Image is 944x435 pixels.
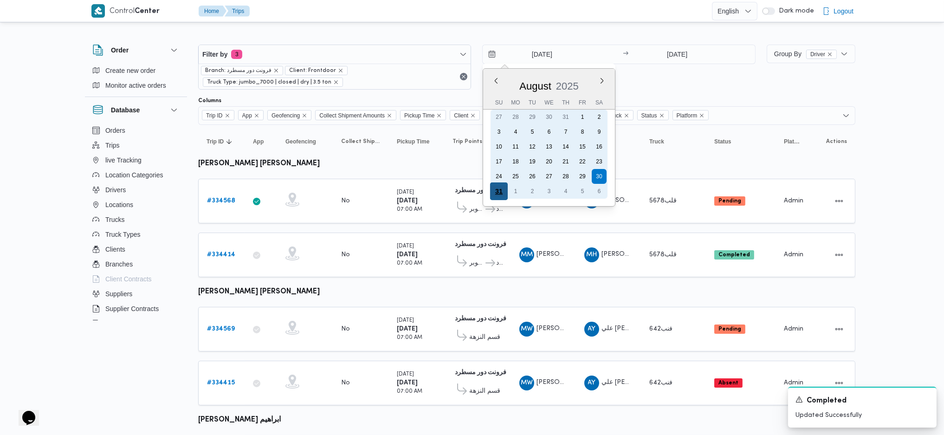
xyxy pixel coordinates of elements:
[397,261,422,266] small: 07:00 AM
[319,110,385,121] span: Collect Shipment Amounts
[718,252,750,258] b: Completed
[575,184,590,199] div: day-5
[89,257,183,272] button: Branches
[198,97,221,104] label: Columns
[491,124,506,139] div: day-3
[226,138,233,145] svg: Sorted in descending order
[302,113,307,118] button: Remove Geofencing from selection in this group
[542,154,556,169] div: day-20
[604,110,634,120] span: Truck
[491,169,506,184] div: day-24
[397,138,429,145] span: Pickup Time
[784,198,803,204] span: Admin
[91,4,105,18] img: X8yXhbKr1z7QwAAAABJRU5ErkJggg==
[105,229,140,240] span: Truck Types
[542,124,556,139] div: day-6
[455,370,506,376] b: فرونت دور مسطرد
[497,258,503,269] span: فرونت دور مسطرد
[225,6,250,17] button: Trips
[714,196,745,206] span: Pending
[525,154,540,169] div: day-19
[455,316,506,322] b: فرونت دور مسطرد
[455,241,506,247] b: فرونت دور مسطرد
[397,207,422,212] small: 07:00 AM
[285,66,348,75] span: Client: Frontdoor
[641,110,657,121] span: Status
[89,182,183,197] button: Drivers
[832,322,847,337] button: Actions
[105,288,132,299] span: Suppliers
[206,110,223,121] span: Trip ID
[341,325,350,333] div: No
[469,332,500,343] span: قسم النزهة
[558,110,573,124] div: day-31
[718,380,738,386] b: Absent
[575,169,590,184] div: day-29
[470,113,476,118] button: Remove Client from selection in this group
[450,110,480,120] span: Client
[89,168,183,182] button: Location Categories
[492,77,500,84] button: Previous Month
[520,80,552,92] span: August
[699,113,705,118] button: Remove Platform from selection in this group
[89,78,183,93] button: Monitor active orders
[491,154,506,169] div: day-17
[207,78,331,86] span: Truck Type: jumbo_7000 | closed | dry | 3.5 ton
[558,184,573,199] div: day-4
[9,398,39,426] iframe: chat widget
[89,316,183,331] button: Devices
[558,96,573,109] div: Th
[575,154,590,169] div: day-22
[491,110,608,199] div: month-2025-08
[711,134,771,149] button: Status
[623,51,628,58] div: →
[199,45,471,64] button: Filter by3 active filters
[333,79,339,85] button: remove selected entity
[453,138,482,145] span: Trip Points
[631,45,724,64] input: Press the down key to open a popover containing a calendar.
[521,322,533,337] span: MW
[832,376,847,390] button: Actions
[202,110,234,120] span: Trip ID
[341,251,350,259] div: No
[649,326,672,332] span: فنب642
[207,377,235,389] a: #334415
[387,113,392,118] button: Remove Collect Shipment Amounts from selection in this group
[714,325,745,334] span: Pending
[253,138,264,145] span: App
[508,154,523,169] div: day-18
[826,138,847,145] span: Actions
[592,154,607,169] div: day-23
[508,169,523,184] div: day-25
[202,49,227,60] span: Filter by
[205,66,272,75] span: Branch: فرونت دور مسطرد
[105,199,133,210] span: Locations
[558,139,573,154] div: day-14
[85,63,187,97] div: Order
[795,395,929,407] div: Notification
[454,110,468,121] span: Client
[203,134,240,149] button: Trip IDSorted in descending order
[285,138,316,145] span: Geofencing
[525,139,540,154] div: day-12
[89,197,183,212] button: Locations
[718,326,741,332] b: Pending
[519,80,552,92] div: Button. Open the month selector. August is currently selected.
[89,272,183,286] button: Client Contracts
[649,138,664,145] span: Truck
[718,198,741,204] b: Pending
[556,80,579,92] span: 2025
[89,63,183,78] button: Create new order
[714,138,731,145] span: Status
[819,2,857,20] button: Logout
[775,7,814,15] span: Dark mode
[89,242,183,257] button: Clients
[677,110,698,121] span: Platform
[601,251,709,257] span: [PERSON_NAME] [PERSON_NAME]
[105,140,120,151] span: Trips
[225,113,230,118] button: Remove Trip ID from selection in this group
[207,198,235,204] b: # 334568
[397,318,414,323] small: [DATE]
[242,110,252,121] span: App
[105,214,124,225] span: Trucks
